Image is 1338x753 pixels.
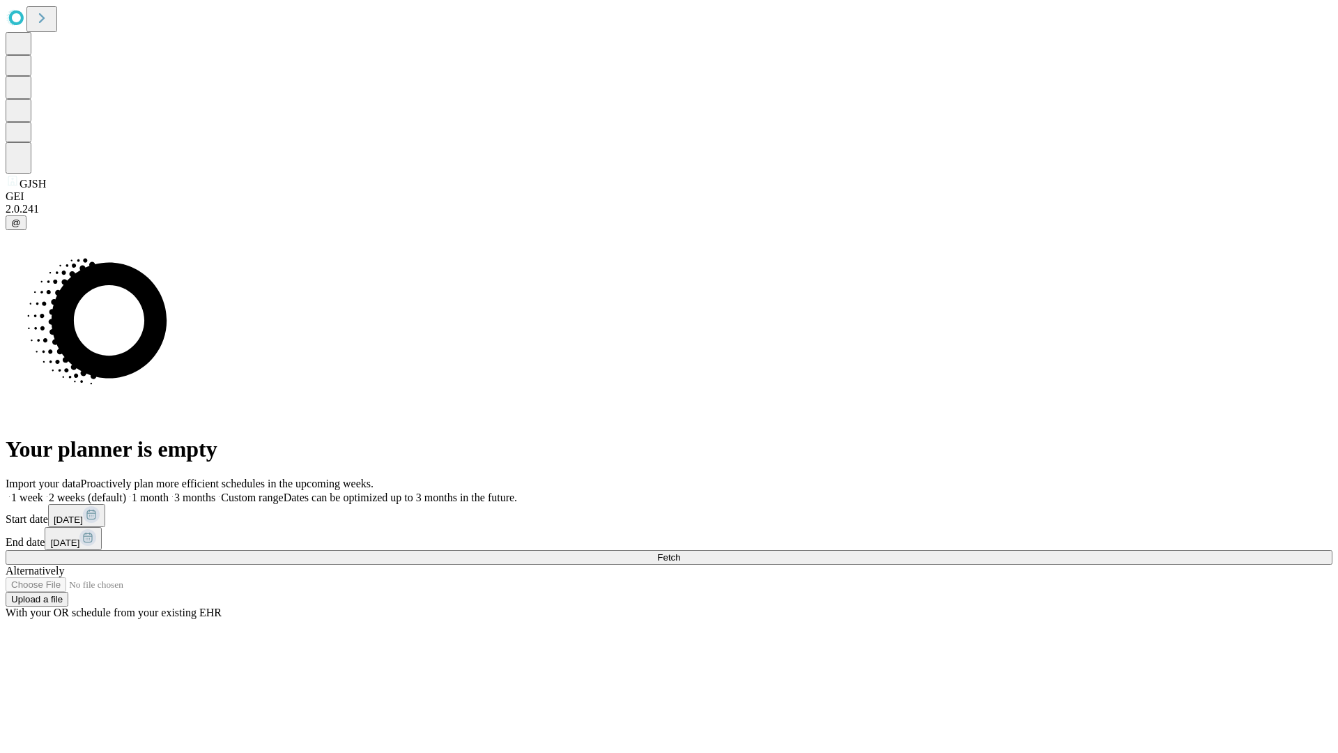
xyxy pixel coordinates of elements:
button: @ [6,215,26,230]
span: With your OR schedule from your existing EHR [6,607,222,618]
span: Fetch [657,552,680,563]
span: Proactively plan more efficient schedules in the upcoming weeks. [81,478,374,489]
button: [DATE] [48,504,105,527]
button: Upload a file [6,592,68,607]
button: Fetch [6,550,1332,565]
span: 1 month [132,492,169,503]
span: 2 weeks (default) [49,492,126,503]
span: GJSH [20,178,46,190]
span: Dates can be optimized up to 3 months in the future. [284,492,517,503]
span: [DATE] [54,515,83,525]
div: 2.0.241 [6,203,1332,215]
span: 1 week [11,492,43,503]
button: [DATE] [45,527,102,550]
span: Alternatively [6,565,64,577]
div: End date [6,527,1332,550]
div: Start date [6,504,1332,527]
span: @ [11,218,21,228]
h1: Your planner is empty [6,436,1332,462]
div: GEI [6,190,1332,203]
span: Custom range [221,492,283,503]
span: Import your data [6,478,81,489]
span: [DATE] [50,538,79,548]
span: 3 months [174,492,215,503]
